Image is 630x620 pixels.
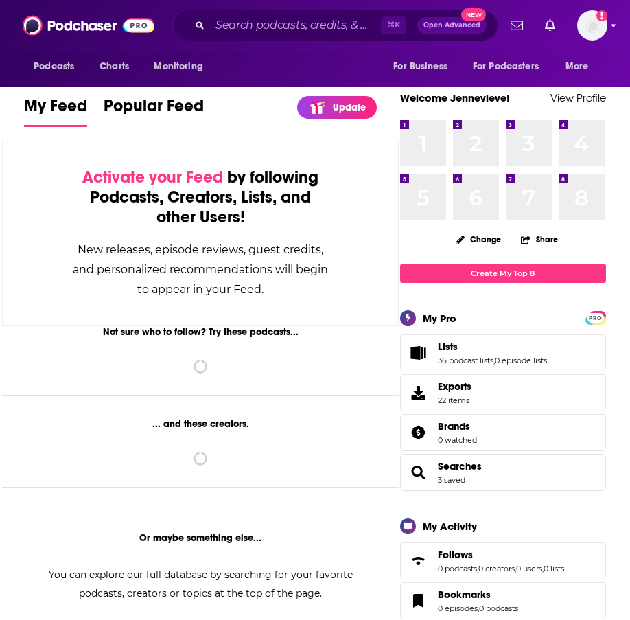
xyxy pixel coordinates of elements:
span: Follows [400,542,606,579]
button: open menu [24,54,92,80]
span: Brands [400,414,606,451]
a: Charts [91,54,137,80]
svg: Add a profile image [596,10,607,21]
span: , [478,604,479,613]
div: You can explore our full database by searching for your favorite podcasts, creators or topics at ... [32,566,369,603]
span: Bookmarks [400,582,606,619]
button: Share [520,226,559,253]
span: Popular Feed [104,95,204,124]
a: 0 episode lists [495,356,547,365]
div: New releases, episode reviews, guest credits, and personalized recommendations will begin to appe... [71,240,329,299]
span: ⌘ K [381,16,406,34]
a: Searches [405,463,432,482]
button: open menu [144,54,220,80]
span: , [493,356,495,365]
span: Logged in as jennevievef [577,10,607,41]
span: Bookmarks [438,588,491,601]
span: Exports [405,383,432,402]
div: My Pro [423,312,456,325]
a: Follows [405,551,432,571]
a: Exports [400,374,606,411]
a: Bookmarks [438,588,518,601]
span: Lists [400,334,606,371]
div: Search podcasts, credits, & more... [172,10,498,41]
button: Change [447,231,509,248]
span: Open Advanced [423,22,480,29]
p: Update [333,102,366,113]
div: Or maybe something else... [2,532,399,544]
span: Exports [438,380,471,393]
span: For Podcasters [473,57,539,76]
span: PRO [587,313,604,323]
button: Show profile menu [577,10,607,41]
span: Charts [100,57,129,76]
span: Monitoring [154,57,202,76]
span: , [515,564,516,573]
div: by following Podcasts, Creators, Lists, and other Users! [71,168,329,227]
a: 0 users [516,564,542,573]
span: , [542,564,544,573]
a: View Profile [550,91,606,104]
img: Podchaser - Follow, Share and Rate Podcasts [23,12,154,38]
a: Create My Top 8 [400,264,606,282]
img: User Profile [577,10,607,41]
div: Not sure who to follow? Try these podcasts... [2,326,399,338]
a: Show notifications dropdown [539,14,561,37]
a: Lists [405,343,432,363]
span: Activate your Feed [82,167,223,187]
span: More [565,57,589,76]
a: Brands [438,420,477,433]
div: ... and these creators. [2,418,399,430]
span: , [477,564,478,573]
a: Follows [438,549,564,561]
button: open menu [464,54,559,80]
span: Searches [400,454,606,491]
a: 0 podcasts [438,564,477,573]
a: 0 episodes [438,604,478,613]
span: New [461,8,486,21]
span: For Business [393,57,447,76]
a: Show notifications dropdown [505,14,528,37]
a: 0 creators [478,564,515,573]
span: Lists [438,341,458,353]
a: My Feed [24,95,87,127]
a: Popular Feed [104,95,204,127]
button: open menu [384,54,465,80]
a: Update [297,96,377,119]
input: Search podcasts, credits, & more... [210,14,381,36]
a: 3 saved [438,475,465,485]
a: 0 watched [438,435,477,445]
a: Welcome Jennevieve! [400,91,510,104]
span: Follows [438,549,473,561]
a: PRO [587,312,604,322]
a: Brands [405,423,432,442]
a: 36 podcast lists [438,356,493,365]
span: Podcasts [34,57,74,76]
span: 22 items [438,395,471,405]
button: Open AdvancedNew [417,17,487,34]
div: My Activity [423,520,477,533]
a: Bookmarks [405,591,432,610]
button: open menu [556,54,606,80]
a: Searches [438,460,482,472]
a: 0 podcasts [479,604,518,613]
span: Brands [438,420,470,433]
a: Lists [438,341,547,353]
a: 0 lists [544,564,564,573]
span: My Feed [24,95,87,124]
